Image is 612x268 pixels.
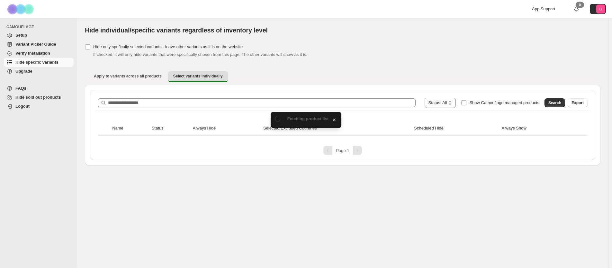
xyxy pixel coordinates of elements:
a: Upgrade [4,67,74,76]
img: Camouflage [5,0,37,18]
button: Export [568,98,588,107]
span: Hide only spefically selected variants - leave other variants as it is on the website [93,44,243,49]
a: FAQs [4,84,74,93]
text: Q [599,7,602,11]
span: Show Camouflage managed products [469,100,539,105]
a: Logout [4,102,74,111]
a: Verify Installation [4,49,74,58]
a: Hide specific variants [4,58,74,67]
span: If checked, it will only hide variants that were specifically chosen from this page. The other va... [93,52,307,57]
span: Avatar with initials Q [596,4,605,13]
span: CAMOUFLAGE [6,24,74,30]
nav: Pagination [95,146,590,155]
span: Logout [15,104,30,109]
th: Selected/Excluded Countries [261,121,412,136]
a: Variant Picker Guide [4,40,74,49]
span: Hide specific variants [15,60,59,65]
span: Setup [15,33,27,38]
span: Hide individual/specific variants regardless of inventory level [85,27,268,34]
span: Export [571,100,584,105]
span: Apply to variants across all products [94,74,162,79]
span: Search [548,100,561,105]
span: Hide sold out products [15,95,61,100]
div: 0 [576,2,584,8]
button: Apply to variants across all products [89,71,167,81]
th: Always Show [500,121,575,136]
span: Select variants individually [173,74,223,79]
span: Verify Installation [15,51,50,56]
button: Avatar with initials Q [590,4,606,14]
button: Select variants individually [168,71,228,82]
span: Page 1 [336,148,349,153]
span: FAQs [15,86,26,91]
div: Select variants individually [85,85,600,165]
span: Variant Picker Guide [15,42,56,47]
span: Upgrade [15,69,32,74]
span: App Support [532,6,555,11]
th: Always Hide [191,121,261,136]
th: Name [110,121,149,136]
th: Status [150,121,191,136]
th: Scheduled Hide [412,121,500,136]
button: Search [544,98,565,107]
span: Fetching product list [287,116,329,121]
a: 0 [573,6,580,12]
a: Hide sold out products [4,93,74,102]
a: Setup [4,31,74,40]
